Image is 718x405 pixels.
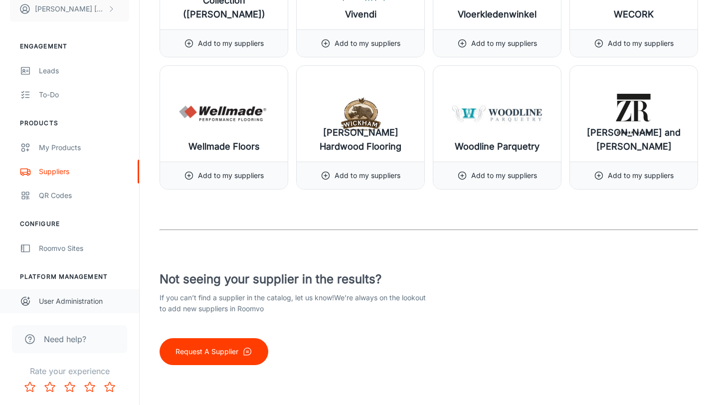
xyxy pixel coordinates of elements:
[608,170,674,181] p: Add to my suppliers
[39,243,129,254] div: Roomvo Sites
[39,142,129,153] div: My Products
[589,94,679,134] img: Zimmer and Rohde
[578,126,690,154] h6: [PERSON_NAME] and [PERSON_NAME]
[160,338,268,365] button: Request A Supplier
[100,377,120,397] button: Rate 5 star
[458,7,537,21] h6: Vloerkledenwinkel
[471,38,537,49] p: Add to my suppliers
[188,140,260,154] h6: Wellmade Floors
[305,126,416,154] h6: [PERSON_NAME] Hardwood Flooring
[39,65,129,76] div: Leads
[198,170,264,181] p: Add to my suppliers
[452,94,542,134] img: Woodline Parquetry
[39,296,129,307] div: User Administration
[198,38,264,49] p: Add to my suppliers
[471,170,537,181] p: Add to my suppliers
[335,38,400,49] p: Add to my suppliers
[345,7,376,21] h6: Vivendi
[39,89,129,100] div: To-do
[335,170,400,181] p: Add to my suppliers
[80,377,100,397] button: Rate 4 star
[160,292,429,314] p: If you can’t find a supplier in the catalog, let us know! We’re always on the lookout to add new ...
[40,377,60,397] button: Rate 2 star
[455,140,539,154] h6: Woodline Parquetry
[44,333,86,345] span: Need help?
[20,377,40,397] button: Rate 1 star
[60,377,80,397] button: Rate 3 star
[614,7,654,21] h6: WECORK
[316,94,405,134] img: Wickham Hardwood Flooring
[35,3,105,14] p: [PERSON_NAME] [PERSON_NAME]
[8,365,131,377] p: Rate your experience
[608,38,674,49] p: Add to my suppliers
[176,346,238,357] p: Request A Supplier
[39,166,129,177] div: Suppliers
[160,270,429,288] h4: Not seeing your supplier in the results?
[39,190,129,201] div: QR Codes
[179,94,269,134] img: Wellmade Floors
